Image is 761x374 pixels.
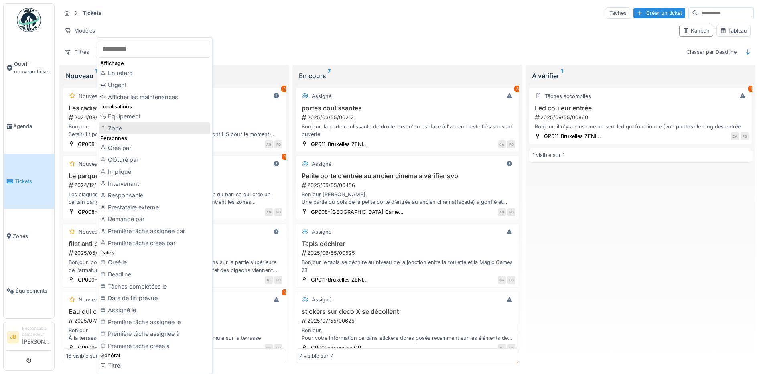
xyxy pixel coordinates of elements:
[265,208,273,216] div: AG
[79,160,101,168] div: Nouveau
[79,228,101,236] div: Nouveau
[282,154,288,160] div: 1
[66,191,282,206] div: Les plaques de parquet bougent constamment dans la zone du bar, ce qui crée un certain danger pou...
[683,27,710,35] div: Kanban
[99,154,210,166] div: Clôturé par
[99,189,210,201] div: Responsable
[79,296,101,303] div: Nouveau
[68,114,282,121] div: 2024/03/55/00267
[301,317,515,325] div: 2025/07/55/00625
[66,104,282,112] h3: Les radiateurs électriques HS
[79,9,105,17] strong: Tickets
[99,91,210,103] div: Afficher les maintenances
[265,276,273,284] div: NT
[16,287,51,295] span: Équipements
[66,308,282,315] h3: Eau qui coule sur terrasse
[99,225,210,237] div: Première tâche assignée par
[561,71,563,81] sup: 1
[265,344,273,352] div: CA
[66,172,282,180] h3: Le parquet de l'espace bar à fixer.
[301,114,515,121] div: 2025/03/55/00212
[544,132,601,140] div: GP011-Bruxelles ZENI...
[95,71,100,81] sup: 16
[99,67,210,79] div: En retard
[507,208,515,216] div: FG
[748,86,754,92] div: 1
[311,140,368,148] div: GP011-Bruxelles ZENI...
[328,71,331,81] sup: 7
[534,114,749,121] div: 2025/09/55/00860
[68,249,282,257] div: 2025/05/55/00435
[312,160,331,168] div: Assigné
[99,79,210,91] div: Urgent
[545,92,591,100] div: Tâches accomplies
[274,208,282,216] div: FG
[99,304,210,316] div: Assigné le
[99,268,210,280] div: Deadline
[99,213,210,225] div: Demandé par
[99,59,210,67] div: Affichage
[61,25,99,37] div: Modèles
[299,104,515,112] h3: portes coulissantes
[99,110,210,122] div: Équipement
[532,71,749,81] div: À vérifier
[99,292,210,304] div: Date de fin prévue
[66,123,282,138] div: Bonjour, Serait-il t possible de réparer les radiateurs électriques (ils ont HS pour le moment) d...
[78,276,128,284] div: GP009-Bruxelles GP
[312,296,331,303] div: Assigné
[274,344,282,352] div: FG
[720,27,747,35] div: Tableau
[99,122,210,134] div: Zone
[78,140,170,148] div: GP008-[GEOGRAPHIC_DATA] Came...
[99,280,210,293] div: Tâches complétées le
[274,140,282,148] div: FG
[532,151,564,159] div: 1 visible sur 1
[498,276,506,284] div: CA
[99,201,210,213] div: Prestataire externe
[731,132,739,140] div: CA
[281,86,288,92] div: 2
[99,360,210,372] div: Titre
[99,178,210,190] div: Intervenant
[99,316,210,328] div: Première tâche assignée le
[66,71,283,81] div: Nouveau
[532,104,749,112] h3: Led couleur entrée
[507,140,515,148] div: FG
[13,232,51,240] span: Zones
[514,86,521,92] div: 8
[498,208,506,216] div: AG
[17,8,41,32] img: Badge_color-CXgf-gQk.svg
[311,276,368,284] div: GP011-Bruxelles ZENI...
[99,249,210,256] div: Dates
[99,328,210,340] div: Première tâche assignée à
[99,166,210,178] div: Impliqué
[312,228,331,236] div: Assigné
[299,172,515,180] h3: Petite porte d’entrée au ancien cinema a vérifier svp
[299,258,515,274] div: Bonjour le tapis se déchire au niveau de la jonction entre la roulette et la Magic Games 73
[299,327,515,342] div: Bonjour, Pour votre information certains stickers dorés posés recemment sur les éléments de décor...
[507,276,515,284] div: FG
[99,340,210,352] div: Première tâche créée à
[683,46,740,58] div: Classer par Deadline
[7,331,19,343] li: JB
[66,327,282,342] div: Bonjour À la terrasse il y a un tuyau où sort de l’eau. Celle-ci s’accumule sur la terrasse
[633,8,685,18] div: Créer un ticket
[99,352,210,359] div: Général
[99,134,210,142] div: Personnes
[299,352,333,360] div: 7 visible sur 7
[532,123,749,130] div: Bonjour, il n'y a plus que un seul led qui fonctionne (voir photos) le long des entrée
[498,140,506,148] div: CA
[311,344,361,352] div: GP009-Bruxelles GP
[282,289,288,295] div: 1
[99,103,210,110] div: Localisations
[22,325,51,349] li: [PERSON_NAME]
[68,181,282,189] div: 2024/12/55/01209
[299,308,515,315] h3: stickers sur deco X se décollent
[741,132,749,140] div: FG
[606,7,630,19] div: Tâches
[299,191,515,206] div: Bonjour [PERSON_NAME], Une partie du bois de la petite porte d’entrée au ancien cinema(façade) a ...
[99,142,210,154] div: Créé par
[78,208,170,216] div: GP008-[GEOGRAPHIC_DATA] Came...
[66,352,105,360] div: 16 visible sur 16
[66,258,282,274] div: Bonjour, pourrait-on envisager de placer un filet anti pigeons sur la partie supérieure de l'arma...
